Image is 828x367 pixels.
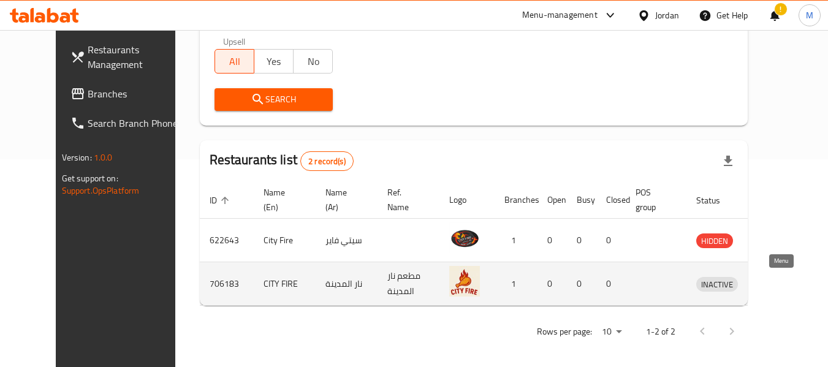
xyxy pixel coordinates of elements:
[378,262,439,306] td: مطعم نار المدينة
[264,185,301,214] span: Name (En)
[597,323,626,341] div: Rows per page:
[596,262,626,306] td: 0
[61,108,194,138] a: Search Branch Phone
[696,278,738,292] span: INACTIVE
[88,86,184,101] span: Branches
[325,185,363,214] span: Name (Ar)
[522,8,598,23] div: Menu-management
[316,262,378,306] td: نار المدينة
[636,185,672,214] span: POS group
[200,219,254,262] td: 622643
[387,185,425,214] span: Ref. Name
[88,116,184,131] span: Search Branch Phone
[567,181,596,219] th: Busy
[316,219,378,262] td: سيتي فاير
[696,277,738,292] div: INACTIVE
[655,9,679,22] div: Jordan
[62,183,140,199] a: Support.OpsPlatform
[713,146,743,176] div: Export file
[94,149,113,165] span: 1.0.0
[62,149,92,165] span: Version:
[220,53,249,70] span: All
[62,170,118,186] span: Get support on:
[696,193,736,208] span: Status
[537,181,567,219] th: Open
[200,262,254,306] td: 706183
[298,53,328,70] span: No
[254,49,294,74] button: Yes
[806,9,813,22] span: M
[293,49,333,74] button: No
[537,219,567,262] td: 0
[215,49,254,74] button: All
[88,42,184,72] span: Restaurants Management
[301,156,353,167] span: 2 record(s)
[210,151,354,171] h2: Restaurants list
[439,181,495,219] th: Logo
[254,262,316,306] td: CITY FIRE
[449,222,480,253] img: City Fire
[215,88,333,111] button: Search
[696,234,733,248] span: HIDDEN
[224,92,324,107] span: Search
[537,262,567,306] td: 0
[567,219,596,262] td: 0
[61,35,194,79] a: Restaurants Management
[254,219,316,262] td: City Fire
[495,181,537,219] th: Branches
[61,79,194,108] a: Branches
[200,181,795,306] table: enhanced table
[495,262,537,306] td: 1
[449,266,480,297] img: CITY FIRE
[210,193,233,208] span: ID
[223,37,246,45] label: Upsell
[537,324,592,339] p: Rows per page:
[596,181,626,219] th: Closed
[646,324,675,339] p: 1-2 of 2
[596,219,626,262] td: 0
[259,53,289,70] span: Yes
[567,262,596,306] td: 0
[495,219,537,262] td: 1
